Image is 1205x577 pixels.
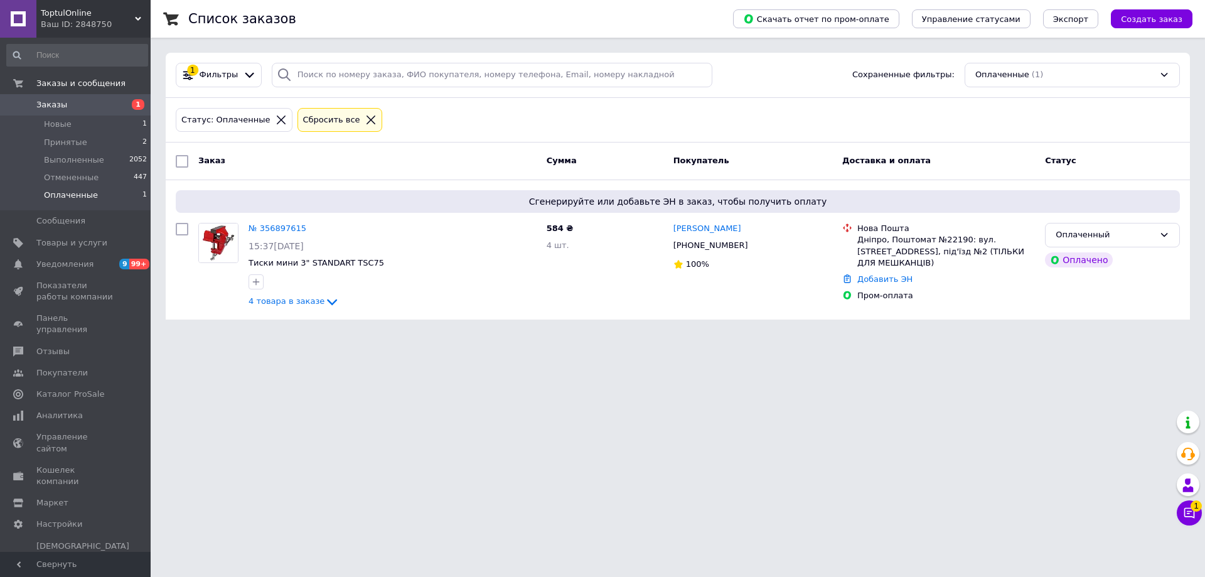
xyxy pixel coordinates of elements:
[249,224,306,233] a: № 356897615
[249,296,340,306] a: 4 товара в заказе
[129,259,150,269] span: 99+
[142,137,147,148] span: 2
[36,346,70,357] span: Отзывы
[44,137,87,148] span: Принятые
[857,223,1035,234] div: Нова Пошта
[181,195,1175,208] span: Сгенерируйте или добавьте ЭН в заказ, чтобы получить оплату
[36,410,83,421] span: Аналитика
[198,156,225,165] span: Заказ
[36,78,126,89] span: Заказы и сообщения
[686,259,709,269] span: 100%
[36,280,116,303] span: Показатели работы компании
[132,99,144,110] span: 1
[743,13,889,24] span: Скачать отчет по пром-оплате
[198,223,238,263] a: Фото товару
[922,14,1020,24] span: Управление статусами
[36,215,85,227] span: Сообщения
[36,465,116,487] span: Кошелек компании
[301,114,363,127] div: Сбросить все
[912,9,1031,28] button: Управление статусами
[1045,156,1076,165] span: Статус
[44,172,99,183] span: Отмененные
[187,65,198,76] div: 1
[179,114,273,127] div: Статус: Оплаченные
[188,11,296,26] h1: Список заказов
[673,223,741,235] a: [PERSON_NAME]
[1056,229,1154,242] div: Оплаченный
[1045,252,1113,267] div: Оплачено
[134,172,147,183] span: 447
[671,237,751,254] div: [PHONE_NUMBER]
[36,519,82,530] span: Настройки
[547,240,569,250] span: 4 шт.
[36,431,116,454] span: Управление сайтом
[36,541,129,575] span: [DEMOGRAPHIC_DATA] и счета
[842,156,931,165] span: Доставка и оплата
[36,497,68,509] span: Маркет
[36,237,107,249] span: Товары и услуги
[1098,14,1192,23] a: Создать заказ
[852,69,955,81] span: Сохраненные фильтры:
[1191,500,1202,512] span: 1
[547,224,574,233] span: 584 ₴
[36,389,104,400] span: Каталог ProSale
[1053,14,1088,24] span: Экспорт
[36,367,88,379] span: Покупатели
[1111,9,1192,28] button: Создать заказ
[44,154,104,166] span: Выполненные
[41,8,135,19] span: ToptulOnline
[857,234,1035,269] div: Дніпро, Поштомат №22190: вул. [STREET_ADDRESS], під'їзд №2 (ТІЛЬКИ ДЛЯ МЕШКАНЦІВ)
[975,69,1029,81] span: Оплаченные
[142,190,147,201] span: 1
[119,259,129,269] span: 9
[6,44,148,67] input: Поиск
[129,154,147,166] span: 2052
[249,296,324,306] span: 4 товара в заказе
[272,63,712,87] input: Поиск по номеру заказа, ФИО покупателя, номеру телефона, Email, номеру накладной
[249,258,384,267] a: Тиски мини 3" STANDART TSC75
[1043,9,1098,28] button: Экспорт
[547,156,577,165] span: Сумма
[1177,500,1202,526] button: Чат с покупателем1
[733,9,899,28] button: Скачать отчет по пром-оплате
[36,259,94,270] span: Уведомления
[44,190,98,201] span: Оплаченные
[36,313,116,335] span: Панель управления
[199,224,238,262] img: Фото товару
[673,156,729,165] span: Покупатель
[36,99,67,111] span: Заказы
[857,274,913,284] a: Добавить ЭН
[1032,70,1043,79] span: (1)
[200,69,238,81] span: Фильтры
[142,119,147,130] span: 1
[249,241,304,251] span: 15:37[DATE]
[1121,14,1182,24] span: Создать заказ
[857,290,1035,301] div: Пром-оплата
[44,119,72,130] span: Новые
[41,19,151,30] div: Ваш ID: 2848750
